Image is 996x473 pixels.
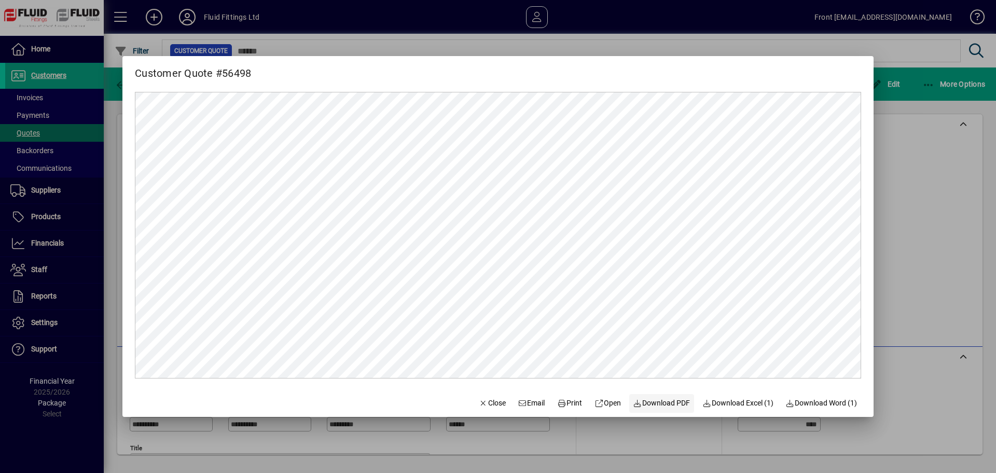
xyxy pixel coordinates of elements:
[553,394,586,413] button: Print
[518,398,545,409] span: Email
[629,394,695,413] a: Download PDF
[594,398,621,409] span: Open
[122,56,264,82] h2: Customer Quote #56498
[698,394,778,413] button: Download Excel (1)
[702,398,773,409] span: Download Excel (1)
[514,394,549,413] button: Email
[782,394,862,413] button: Download Word (1)
[479,398,506,409] span: Close
[786,398,857,409] span: Download Word (1)
[557,398,582,409] span: Print
[633,398,690,409] span: Download PDF
[590,394,625,413] a: Open
[475,394,510,413] button: Close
